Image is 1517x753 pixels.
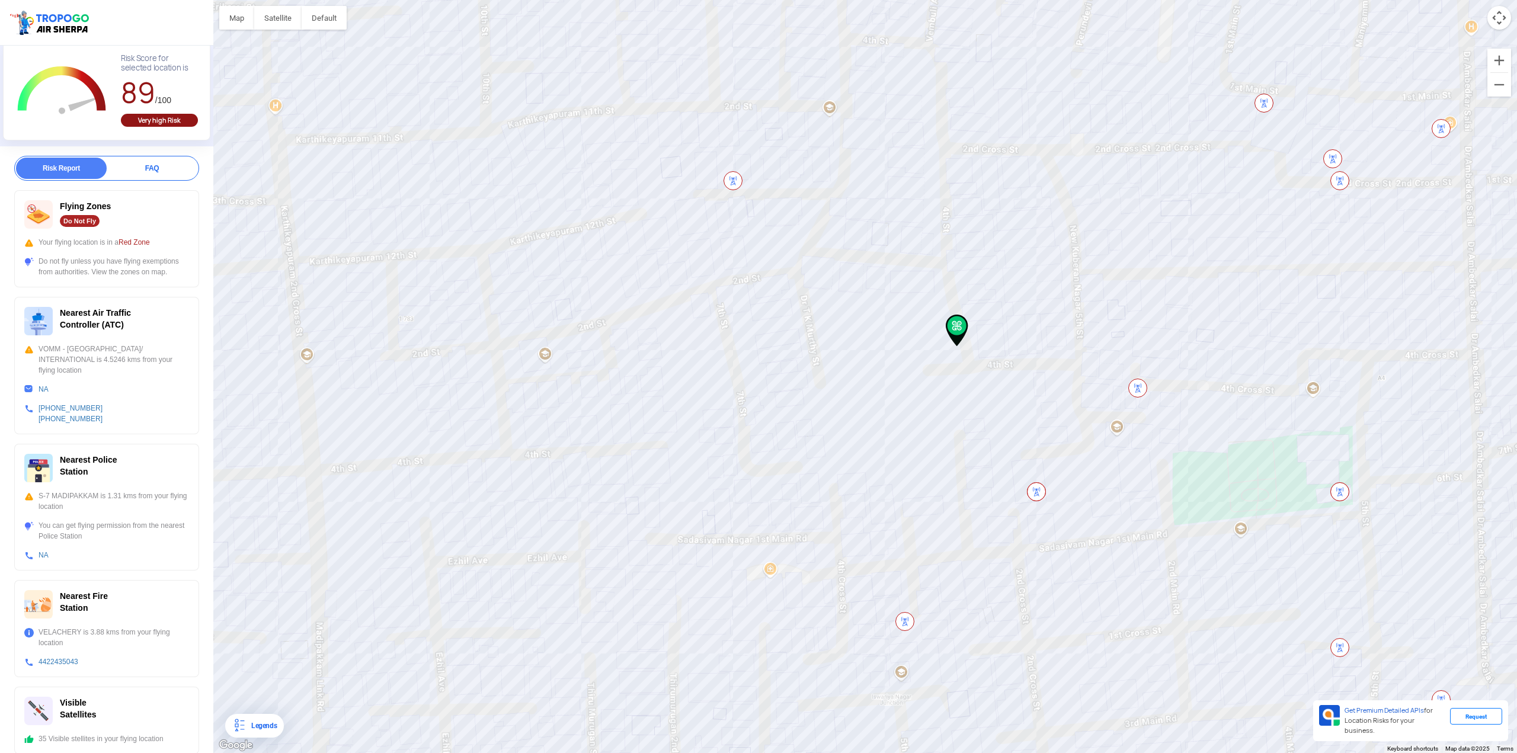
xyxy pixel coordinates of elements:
a: NA [39,385,49,393]
span: Get Premium Detailed APIs [1345,706,1424,714]
div: Do not fly unless you have flying exemptions from authorities. View the zones on map. [24,256,189,277]
img: ic_atc.svg [24,307,53,335]
span: 89 [121,74,155,111]
span: Map data ©2025 [1445,745,1490,752]
a: [PHONE_NUMBER] [39,404,103,412]
img: Premium APIs [1319,705,1340,726]
span: Flying Zones [60,201,111,211]
span: Nearest Air Traffic Controller (ATC) [60,308,131,329]
div: Do Not Fly [60,215,100,227]
img: Google [216,738,255,753]
div: Very high Risk [121,114,198,127]
div: Risk Score for selected location is [121,54,198,73]
img: ic_satellites.svg [24,697,53,725]
span: Visible Satellites [60,698,96,719]
span: Nearest Police Station [60,455,117,476]
a: Terms [1497,745,1513,752]
div: Risk Report [16,158,107,179]
img: ic_firestation.svg [24,590,53,619]
g: Chart [12,54,111,128]
img: ic_police_station.svg [24,454,53,482]
a: NA [39,551,49,559]
div: S-7 MADIPAKKAM is 1.31 kms from your flying location [24,491,189,512]
div: VELACHERY is 3.88 kms from your flying location [24,627,189,648]
img: ic_nofly.svg [24,200,53,229]
a: 4422435043 [39,658,78,666]
div: You can get flying permission from the nearest Police Station [24,520,189,541]
div: for Location Risks for your business. [1340,705,1450,736]
span: Nearest Fire Station [60,591,108,613]
img: Legends [232,719,247,733]
button: Show street map [219,6,254,30]
div: Request [1450,708,1502,725]
div: FAQ [107,158,197,179]
img: ic_tgdronemaps.svg [9,9,93,36]
span: /100 [155,95,171,105]
button: Zoom in [1487,49,1511,72]
span: Red Zone [119,238,150,246]
div: Your flying location is in a [24,237,189,248]
a: [PHONE_NUMBER] [39,415,103,423]
div: Legends [247,719,277,733]
button: Show satellite imagery [254,6,302,30]
button: Keyboard shortcuts [1387,745,1438,753]
div: VOMM - [GEOGRAPHIC_DATA]/ INTERNATIONAL is 4.5246 kms from your flying location [24,344,189,376]
div: 35 Visible stellites in your flying location [24,733,189,744]
button: Zoom out [1487,73,1511,97]
a: Open this area in Google Maps (opens a new window) [216,738,255,753]
button: Map camera controls [1487,6,1511,30]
